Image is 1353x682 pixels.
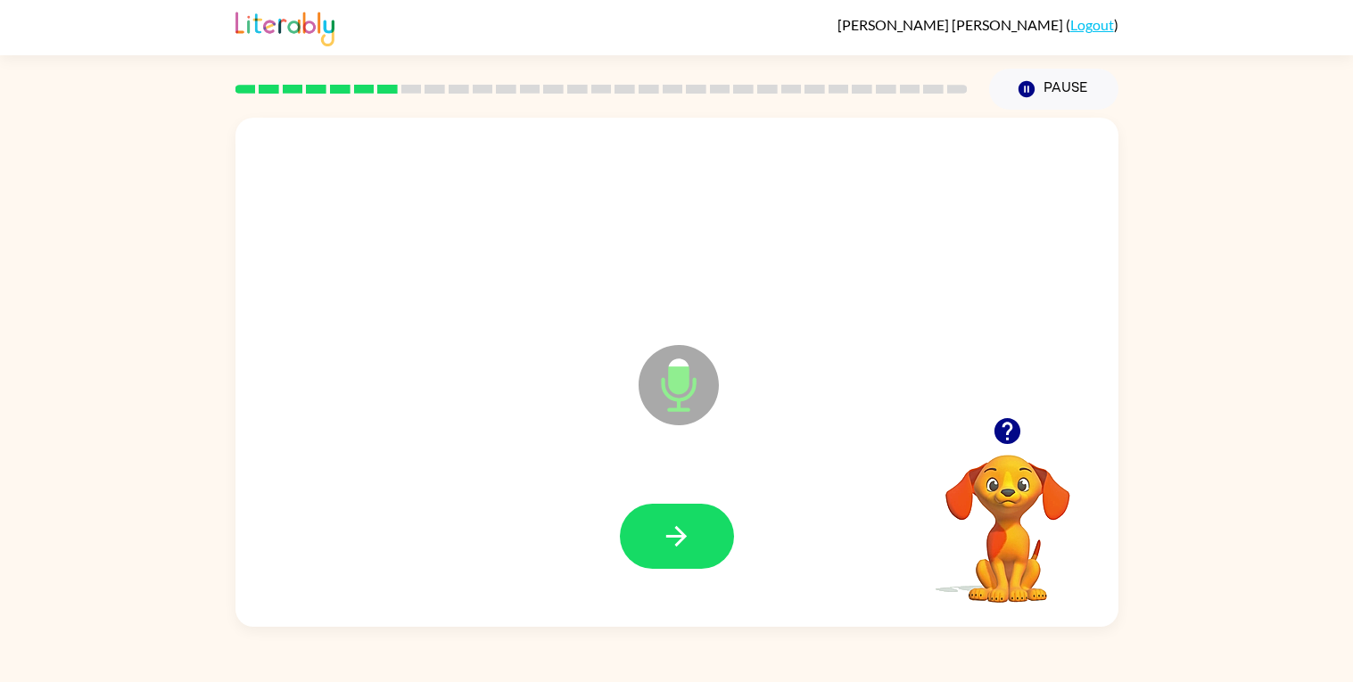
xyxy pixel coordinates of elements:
video: Your browser must support playing .mp4 files to use Literably. Please try using another browser. [919,427,1097,605]
img: Literably [235,7,334,46]
span: [PERSON_NAME] [PERSON_NAME] [837,16,1066,33]
a: Logout [1070,16,1114,33]
div: ( ) [837,16,1118,33]
button: Pause [989,69,1118,110]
